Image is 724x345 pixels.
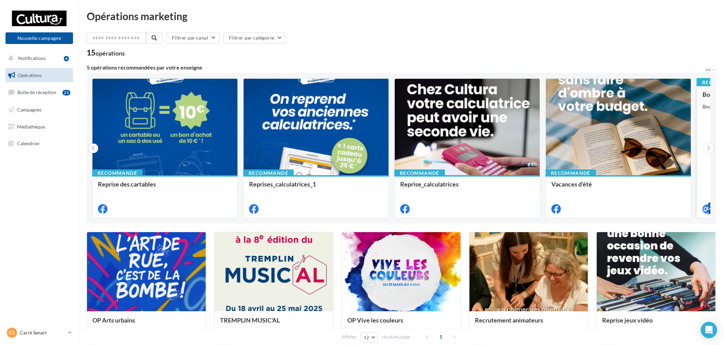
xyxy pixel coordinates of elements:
[96,50,125,56] div: opérations
[87,11,716,21] div: Opérations marketing
[4,103,74,117] a: Campagnes
[361,333,378,342] button: 12
[87,65,705,70] div: 5 opérations recommandées par votre enseigne
[166,32,219,44] button: Filtrer par canal
[92,169,143,177] div: Recommandé
[92,317,200,330] div: OP Arts urbains
[4,51,72,65] button: Notifications 4
[382,334,410,340] span: résultats/page
[18,55,46,61] span: Notifications
[18,72,42,78] span: Opérations
[394,169,445,177] div: Recommandé
[223,32,285,44] button: Filtrer par catégorie
[5,32,73,44] button: Nouvelle campagne
[17,123,45,129] span: Médiathèque
[17,107,42,112] span: Campagnes
[4,68,74,82] a: Opérations
[347,317,455,330] div: OP Vive les couleurs
[249,181,383,194] div: Reprises_calculatrices_1
[220,317,328,330] div: TREMPLIN MUSIC'AL
[602,317,710,330] div: Reprise jeux vidéo
[701,322,717,338] div: Open Intercom Messenger
[243,169,294,177] div: Recommandé
[4,136,74,151] a: Calendrier
[98,181,232,194] div: Reprise des cartables
[4,85,74,100] a: Boîte de réception21
[546,169,596,177] div: Recommandé
[4,120,74,134] a: Médiathèque
[364,335,370,340] span: 12
[62,90,70,95] div: 21
[551,181,685,194] div: Vacances d'été
[9,329,15,336] span: CS
[20,329,65,336] p: Carré Senart
[64,56,69,61] div: 4
[5,326,73,339] a: CS Carré Senart
[708,202,714,208] div: 4
[400,181,534,194] div: Reprise_calculatrices
[17,140,40,146] span: Calendrier
[342,334,357,340] span: Afficher
[17,89,56,95] span: Boîte de réception
[435,331,446,342] span: 1
[87,49,125,57] div: 15
[475,317,583,330] div: Recrutement animateurs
